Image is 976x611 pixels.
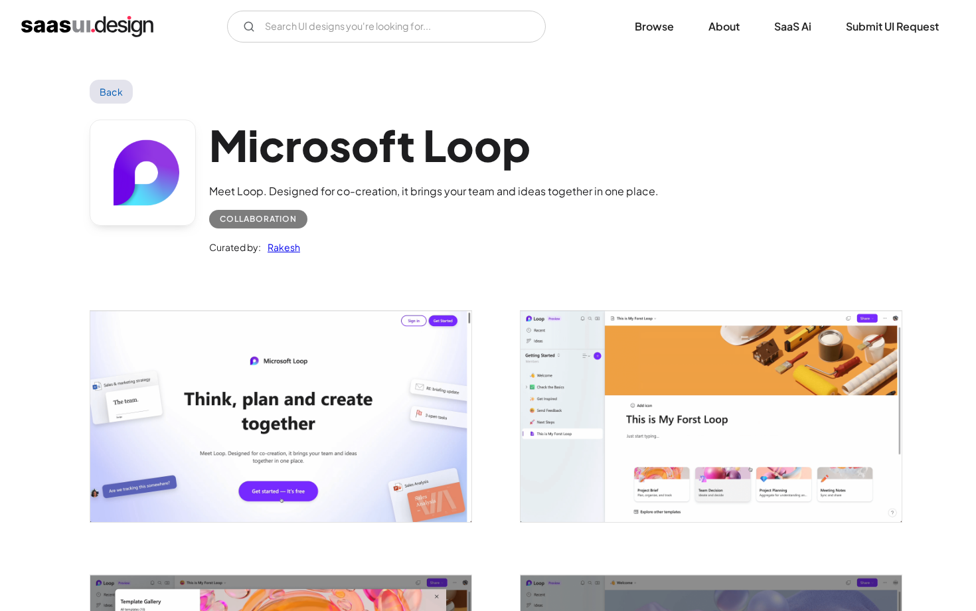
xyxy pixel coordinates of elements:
a: Back [90,80,133,104]
a: Rakesh [261,239,300,255]
a: open lightbox [521,311,902,522]
input: Search UI designs you're looking for... [227,11,546,43]
h1: Microsoft Loop [209,120,659,171]
img: 641bcfa1362b21e38e1697d5_Microsoft%20Loop%20-%20First%20Loop.png [521,311,902,522]
div: Meet Loop. Designed for co-creation, it brings your team and ideas together in one place. [209,183,659,199]
div: Curated by: [209,239,261,255]
a: Browse [619,12,690,41]
div: Collaboration [220,211,297,227]
a: home [21,16,153,37]
a: open lightbox [90,311,471,522]
img: 641bcfa2200c82cd933b5672_Microsoft%20Loop%20-%20Home%20Screen.png [90,311,471,522]
form: Email Form [227,11,546,43]
a: SaaS Ai [758,12,827,41]
a: Submit UI Request [830,12,955,41]
a: About [692,12,756,41]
